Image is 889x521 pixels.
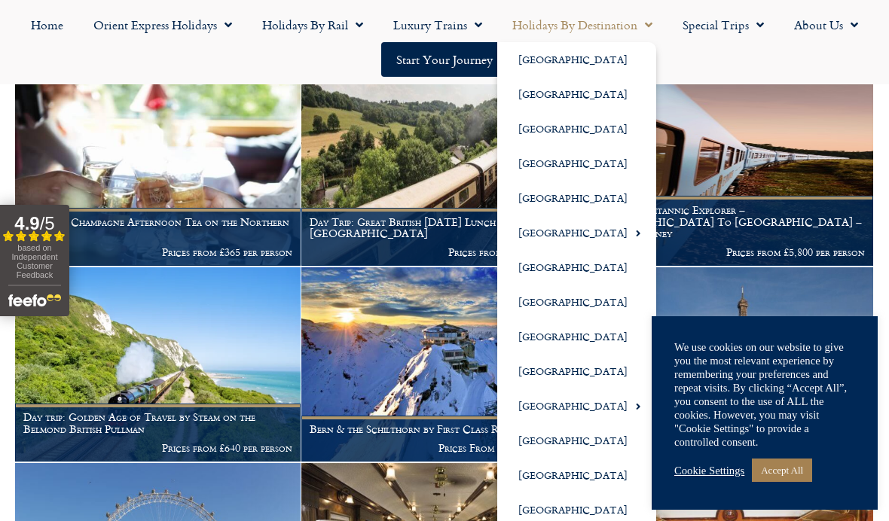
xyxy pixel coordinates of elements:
[668,8,779,42] a: Special Trips
[23,216,292,240] h1: Day Trip: Champagne Afternoon Tea on the Northern Belle
[497,181,656,215] a: [GEOGRAPHIC_DATA]
[78,8,247,42] a: Orient Express Holidays
[310,246,579,258] p: Prices from £445 per person
[23,246,292,258] p: Prices from £365 per person
[596,246,865,258] p: Prices from £5,800 per person
[23,411,292,435] h1: Day trip: Golden Age of Travel by Steam on the Belmond British Pullman
[15,72,301,267] a: Day Trip: Champagne Afternoon Tea on the Northern Belle Prices from £365 per person
[497,319,656,354] a: [GEOGRAPHIC_DATA]
[8,8,881,77] nav: Menu
[497,285,656,319] a: [GEOGRAPHIC_DATA]
[247,8,378,42] a: Holidays by Rail
[674,464,744,477] a: Cookie Settings
[310,442,579,454] p: Prices From £1,275 per person
[15,267,301,462] a: Day trip: Golden Age of Travel by Steam on the Belmond British Pullman Prices from £640 per person
[497,8,668,42] a: Holidays by Destination
[16,8,78,42] a: Home
[588,267,874,462] a: “A Tale of Two Cities” – [GEOGRAPHIC_DATA] and [GEOGRAPHIC_DATA] by First Class rail Prices From ...
[497,354,656,388] a: [GEOGRAPHIC_DATA]
[378,8,497,42] a: Luxury Trains
[301,267,588,462] a: Bern & the Schilthorn by First Class Rail Prices From £1,275 per person
[752,459,812,482] a: Accept All
[301,72,588,267] a: Day Trip: Great British [DATE] Lunch on the [GEOGRAPHIC_DATA] Prices from £445 per person
[497,77,656,111] a: [GEOGRAPHIC_DATA]
[497,215,656,250] a: [GEOGRAPHIC_DATA]
[310,423,579,435] h1: Bern & the Schilthorn by First Class Rail
[310,216,579,240] h1: Day Trip: Great British [DATE] Lunch on the [GEOGRAPHIC_DATA]
[497,42,656,77] a: [GEOGRAPHIC_DATA]
[674,340,855,449] div: We use cookies on our website to give you the most relevant experience by remembering your prefer...
[497,146,656,181] a: [GEOGRAPHIC_DATA]
[497,458,656,492] a: [GEOGRAPHIC_DATA]
[497,111,656,146] a: [GEOGRAPHIC_DATA]
[779,8,873,42] a: About Us
[596,204,865,239] h1: Belmond Britannic Explorer – [GEOGRAPHIC_DATA] To [GEOGRAPHIC_DATA] – 3 night Journey
[497,388,656,423] a: [GEOGRAPHIC_DATA]
[497,423,656,458] a: [GEOGRAPHIC_DATA]
[381,42,508,77] a: Start your Journey
[497,250,656,285] a: [GEOGRAPHIC_DATA]
[23,442,292,454] p: Prices from £640 per person
[588,72,874,267] a: Belmond Britannic Explorer – [GEOGRAPHIC_DATA] To [GEOGRAPHIC_DATA] – 3 night Journey Prices from...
